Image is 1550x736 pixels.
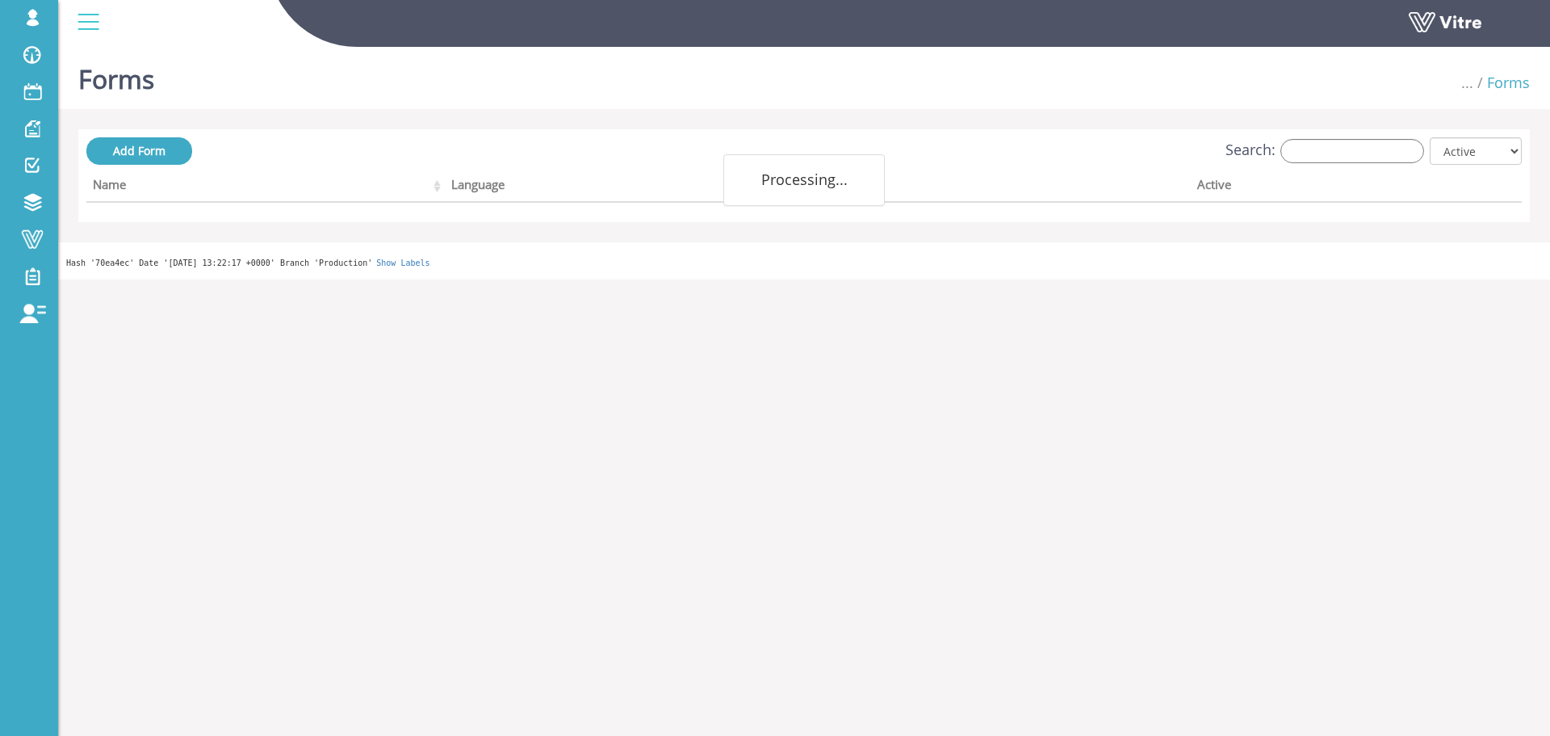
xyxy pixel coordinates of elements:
li: Forms [1473,73,1530,94]
th: Language [445,172,819,203]
a: Show Labels [376,259,429,267]
span: Hash '70ea4ec' Date '[DATE] 13:22:17 +0000' Branch 'Production' [66,259,372,267]
th: Name [86,172,445,203]
h1: Forms [78,40,154,109]
th: Company [820,172,1191,203]
label: Search: [1225,139,1424,163]
div: Processing... [723,154,885,206]
a: Add Form [86,137,192,165]
span: Add Form [113,143,165,158]
span: ... [1461,73,1473,92]
th: Active [1191,172,1450,203]
input: Search: [1280,139,1424,163]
